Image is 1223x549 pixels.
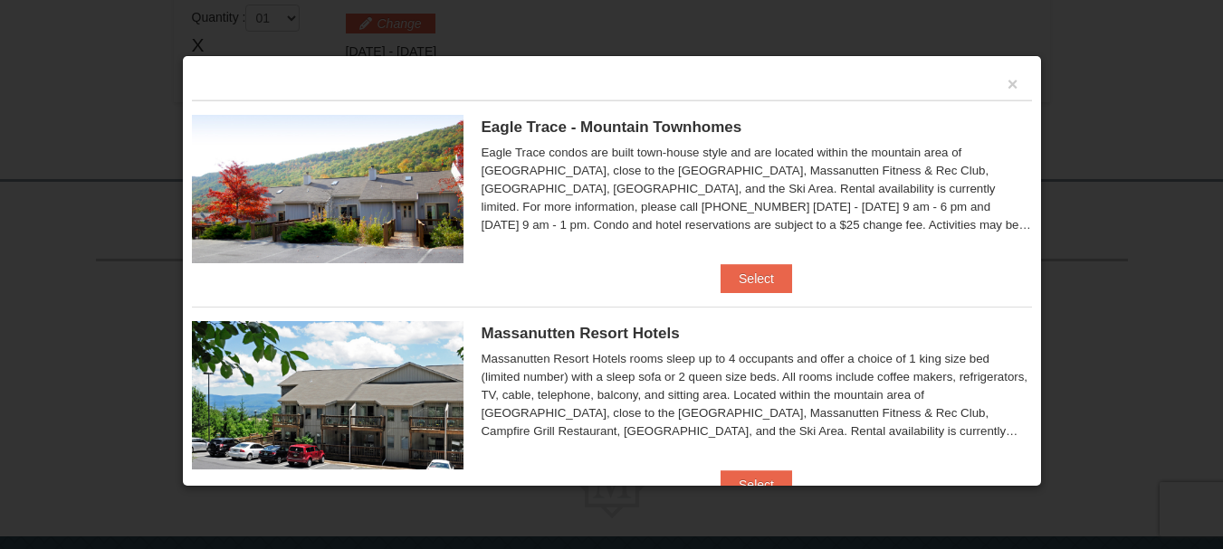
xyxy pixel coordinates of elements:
button: × [1008,75,1018,93]
div: Eagle Trace condos are built town-house style and are located within the mountain area of [GEOGRA... [482,144,1032,234]
img: 19218983-1-9b289e55.jpg [192,115,463,263]
div: Massanutten Resort Hotels rooms sleep up to 4 occupants and offer a choice of 1 king size bed (li... [482,350,1032,440]
img: 19219026-1-e3b4ac8e.jpg [192,321,463,469]
span: Eagle Trace - Mountain Townhomes [482,118,742,136]
button: Select [721,264,792,293]
span: Massanutten Resort Hotels [482,325,680,342]
button: Select [721,470,792,499]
